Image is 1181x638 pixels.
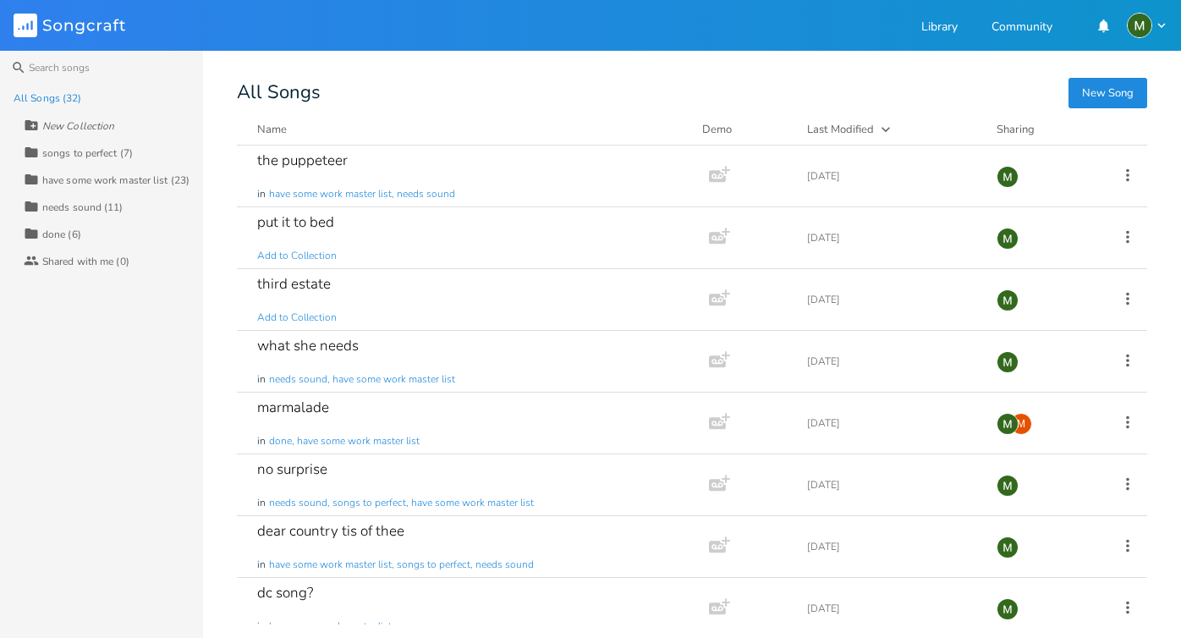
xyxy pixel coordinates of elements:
button: Last Modified [807,121,976,138]
span: needs sound, have some work master list [269,372,455,387]
button: Name [257,121,682,138]
img: madelinetaylor21 [1127,13,1152,38]
span: have some work master list, songs to perfect, needs sound [269,558,534,572]
span: Add to Collection [257,249,337,263]
span: in [257,558,266,572]
span: in [257,372,266,387]
span: Add to Collection [257,311,337,325]
div: what she needs [257,338,359,353]
img: madelinetaylor21 [997,289,1019,311]
div: Last Modified [807,122,874,137]
img: madelinetaylor21 [997,351,1019,373]
div: put it to bed [257,215,334,229]
div: dear country tis of thee [257,524,404,538]
div: [DATE] [807,603,976,613]
button: New Song [1068,78,1147,108]
span: in [257,496,266,510]
div: done (6) [42,229,81,239]
div: All Songs (32) [14,93,81,103]
div: have some work master list (23) [42,175,190,185]
span: needs sound, songs to perfect, have some work master list [269,496,534,510]
img: madelinetaylor21 [997,413,1019,435]
div: madelinetaylor [1010,413,1032,435]
div: marmalade [257,400,329,415]
div: songs to perfect (7) [42,148,133,158]
img: madelinetaylor21 [997,166,1019,188]
div: Demo [702,121,787,138]
div: third estate [257,277,331,291]
div: needs sound (11) [42,202,124,212]
div: [DATE] [807,356,976,366]
span: in [257,187,266,201]
div: [DATE] [807,171,976,181]
img: madelinetaylor21 [997,598,1019,620]
img: madelinetaylor21 [997,536,1019,558]
a: Library [921,21,958,36]
img: madelinetaylor21 [997,228,1019,250]
div: dc song? [257,586,313,600]
span: in [257,434,266,448]
span: have some work master list, needs sound [269,187,455,201]
div: New Collection [42,121,114,131]
div: the puppeteer [257,153,348,168]
div: no surprise [257,462,327,476]
div: [DATE] [807,294,976,305]
div: [DATE] [807,418,976,428]
div: Name [257,122,287,137]
span: in [257,619,266,634]
a: Community [991,21,1052,36]
span: done, have some work master list [269,434,420,448]
div: [DATE] [807,542,976,552]
span: have some work master list [269,619,392,634]
div: Sharing [997,121,1098,138]
div: All Songs [237,85,1147,101]
div: [DATE] [807,233,976,243]
img: madelinetaylor21 [997,475,1019,497]
div: [DATE] [807,480,976,490]
div: Shared with me (0) [42,256,129,267]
